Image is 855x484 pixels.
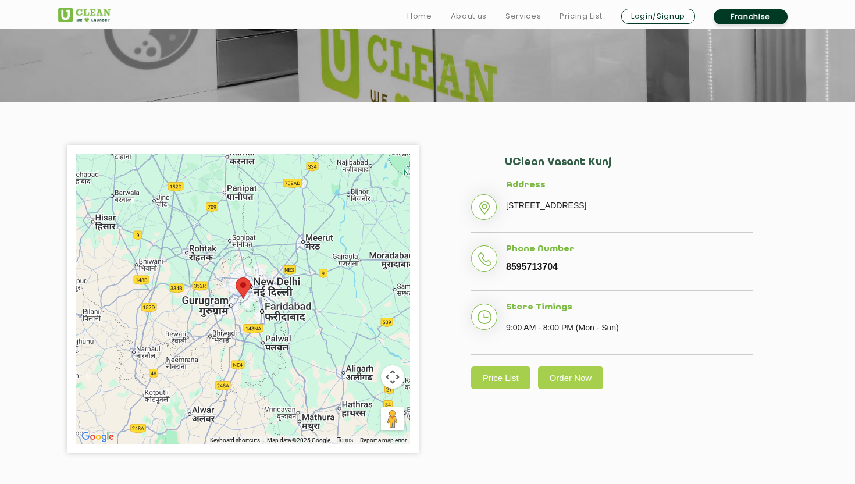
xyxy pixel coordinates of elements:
[451,9,487,23] a: About us
[79,429,117,444] a: Open this area in Google Maps (opens a new window)
[407,9,432,23] a: Home
[381,365,404,389] button: Map camera controls
[337,436,353,444] a: Terms (opens in new tab)
[506,302,753,313] h5: Store Timings
[506,262,558,272] a: 8595713704
[506,180,753,191] h5: Address
[210,436,260,444] button: Keyboard shortcuts
[621,9,695,24] a: Login/Signup
[505,9,541,23] a: Services
[560,9,603,23] a: Pricing List
[506,319,753,336] p: 9:00 AM - 8:00 PM (Mon - Sun)
[471,366,530,389] a: Price List
[505,156,753,180] h2: UClean Vasant Kunj
[538,366,604,389] a: Order Now
[58,8,111,22] img: UClean Laundry and Dry Cleaning
[506,244,753,255] h5: Phone Number
[79,429,117,444] img: Google
[267,437,330,443] span: Map data ©2025 Google
[381,407,404,430] button: Drag Pegman onto the map to open Street View
[360,436,407,444] a: Report a map error
[714,9,788,24] a: Franchise
[506,197,753,214] p: [STREET_ADDRESS]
